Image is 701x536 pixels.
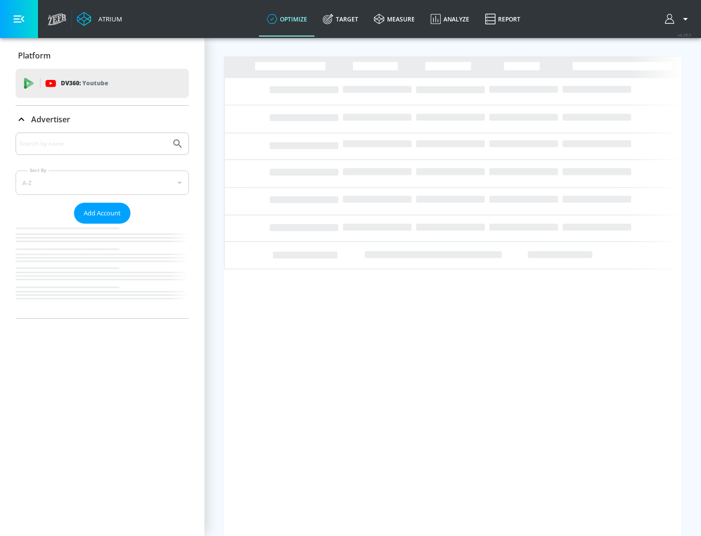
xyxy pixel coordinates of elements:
[16,69,189,98] div: DV360: Youtube
[16,133,189,318] div: Advertiser
[19,137,167,150] input: Search by name
[16,106,189,133] div: Advertiser
[82,78,108,88] p: Youtube
[74,203,130,224] button: Add Account
[94,15,122,23] div: Atrium
[423,1,477,37] a: Analyze
[84,208,121,219] span: Add Account
[16,224,189,318] nav: list of Advertiser
[477,1,528,37] a: Report
[678,32,691,38] span: v 4.28.0
[315,1,366,37] a: Target
[31,114,70,125] p: Advertiser
[28,167,49,173] label: Sort By
[61,78,108,89] p: DV360:
[77,12,122,26] a: Atrium
[259,1,315,37] a: optimize
[16,171,189,195] div: A-Z
[366,1,423,37] a: measure
[16,42,189,69] div: Platform
[18,50,51,61] p: Platform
